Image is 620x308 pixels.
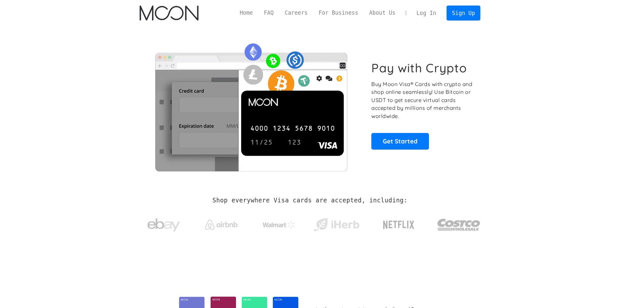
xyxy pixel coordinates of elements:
img: Moon Logo [140,6,199,21]
img: iHerb [312,216,361,233]
a: Get Started [371,133,429,149]
a: Airbnb [197,213,245,233]
a: Sign Up [447,6,480,20]
a: home [140,6,199,21]
p: Buy Moon Visa® Cards with crypto and shop online seamlessly! Use Bitcoin or USDT to get secure vi... [371,80,473,120]
a: For Business [313,9,364,17]
a: Careers [279,9,313,17]
img: ebay [147,215,180,235]
img: Netflix [382,217,415,233]
a: Costco [437,206,481,240]
a: ebay [140,208,188,239]
a: FAQ [258,9,279,17]
h2: Shop everywhere Visa cards are accepted, including: [213,197,407,204]
img: Walmart [263,221,295,229]
img: Moon Cards let you spend your crypto anywhere Visa is accepted. [140,39,363,171]
img: Airbnb [205,220,238,230]
img: Costco [437,213,481,237]
a: Walmart [255,214,303,232]
a: Home [234,9,258,17]
a: About Us [364,9,401,17]
h1: Pay with Crypto [371,61,467,75]
a: Log In [411,6,442,20]
a: Netflix [370,210,428,236]
a: iHerb [312,210,361,237]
